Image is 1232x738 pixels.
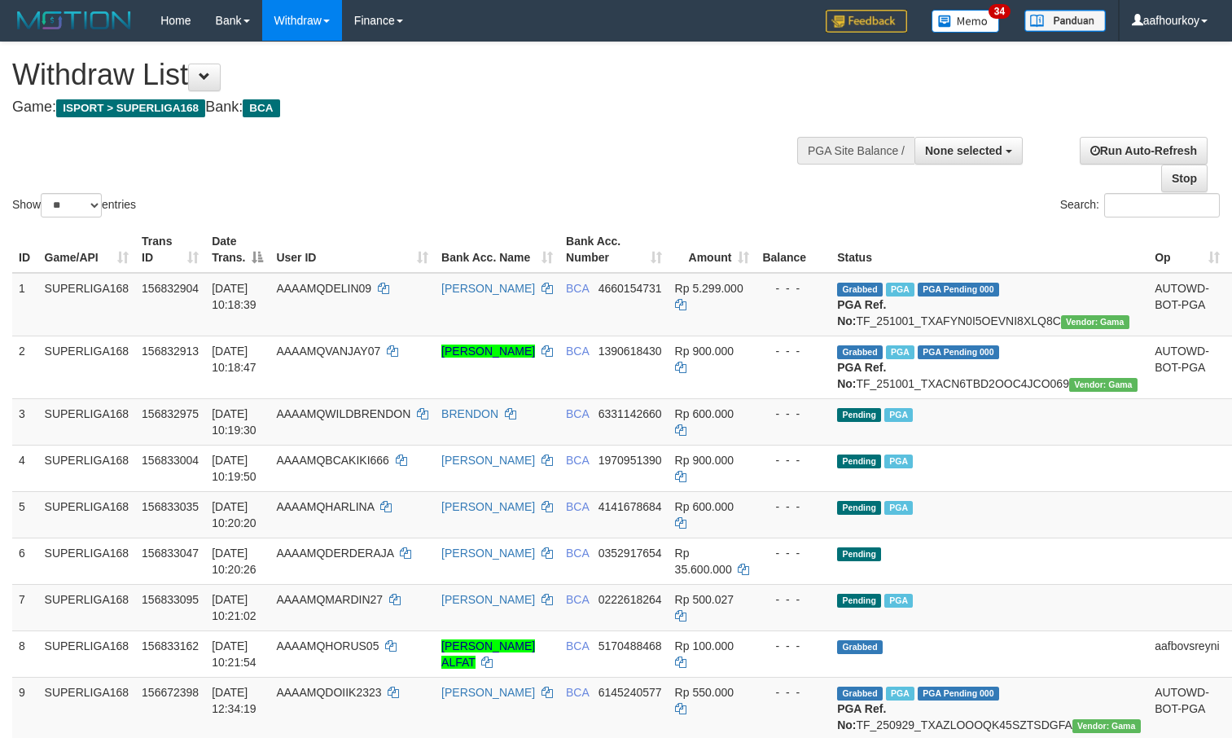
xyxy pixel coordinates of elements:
b: PGA Ref. No: [837,298,886,327]
span: [DATE] 10:20:26 [212,547,256,576]
label: Search: [1060,193,1220,217]
div: - - - [762,499,824,515]
span: Copy 4141678684 to clipboard [598,500,662,513]
td: 7 [12,584,38,630]
td: 6 [12,538,38,584]
span: Copy 6145240577 to clipboard [598,686,662,699]
span: 156833004 [142,454,199,467]
span: [DATE] 12:34:19 [212,686,256,715]
th: Trans ID: activate to sort column ascending [135,226,205,273]
span: BCA [566,407,589,420]
span: None selected [925,144,1002,157]
a: [PERSON_NAME] [441,593,535,606]
h4: Game: Bank: [12,99,805,116]
span: Pending [837,594,881,608]
td: SUPERLIGA168 [38,445,136,491]
a: [PERSON_NAME] [441,454,535,467]
a: [PERSON_NAME] [441,547,535,560]
span: 156833095 [142,593,199,606]
td: 5 [12,491,38,538]
span: [DATE] 10:20:20 [212,500,256,529]
div: - - - [762,406,824,422]
span: Pending [837,547,881,561]
span: Vendor URL: https://trx31.1velocity.biz [1069,378,1138,392]
td: aafbovsreyni [1148,630,1225,677]
span: Rp 600.000 [675,407,734,420]
h1: Withdraw List [12,59,805,91]
span: ISPORT > SUPERLIGA168 [56,99,205,117]
span: 156833047 [142,547,199,560]
span: BCA [566,547,589,560]
span: Rp 600.000 [675,500,734,513]
span: [DATE] 10:21:54 [212,639,256,669]
td: AUTOWD-BOT-PGA [1148,273,1225,336]
div: - - - [762,591,824,608]
td: 2 [12,336,38,398]
span: BCA [566,500,589,513]
span: Vendor URL: https://trx31.1velocity.biz [1061,315,1129,329]
a: [PERSON_NAME] [441,686,535,699]
th: Date Trans.: activate to sort column descending [205,226,270,273]
th: User ID: activate to sort column ascending [270,226,435,273]
span: BCA [243,99,279,117]
span: Pending [837,455,881,468]
span: BCA [566,593,589,606]
span: Copy 1390618430 to clipboard [598,345,662,358]
a: BRENDON [441,407,498,420]
span: AAAAMQWILDBRENDON [276,407,410,420]
span: Copy 0222618264 to clipboard [598,593,662,606]
span: AAAAMQHARLINA [276,500,374,513]
span: AAAAMQDOIIK2323 [276,686,381,699]
span: Copy 5170488468 to clipboard [598,639,662,652]
td: SUPERLIGA168 [38,630,136,677]
button: None selected [914,137,1023,165]
span: Grabbed [837,640,883,654]
span: 156832904 [142,282,199,295]
span: [DATE] 10:18:39 [212,282,256,311]
span: Marked by aafsoycanthlai [884,408,913,422]
span: BCA [566,639,589,652]
label: Show entries [12,193,136,217]
span: Vendor URL: https://trx31.1velocity.biz [1072,719,1141,733]
span: [DATE] 10:19:50 [212,454,256,483]
span: PGA Pending [918,283,999,297]
td: TF_251001_TXACN6TBD2OOC4JCO069 [831,336,1148,398]
span: 156833162 [142,639,199,652]
th: Balance [756,226,831,273]
div: - - - [762,638,824,654]
span: PGA Pending [918,345,999,359]
a: [PERSON_NAME] [441,282,535,295]
img: Feedback.jpg [826,10,907,33]
td: SUPERLIGA168 [38,398,136,445]
span: Rp 500.027 [675,593,734,606]
span: AAAAMQVANJAY07 [276,345,380,358]
img: MOTION_logo.png [12,8,136,33]
input: Search: [1104,193,1220,217]
span: [DATE] 10:19:30 [212,407,256,437]
th: Game/API: activate to sort column ascending [38,226,136,273]
span: Pending [837,408,881,422]
span: BCA [566,345,589,358]
img: Button%20Memo.svg [932,10,1000,33]
span: Marked by aafsoycanthlai [884,594,913,608]
th: Op: activate to sort column ascending [1148,226,1225,273]
span: Marked by aafsoycanthlai [886,687,914,701]
a: Run Auto-Refresh [1080,137,1208,165]
td: SUPERLIGA168 [38,273,136,336]
span: AAAAMQMARDIN27 [276,593,383,606]
td: 4 [12,445,38,491]
span: Copy 1970951390 to clipboard [598,454,662,467]
div: - - - [762,684,824,701]
td: TF_251001_TXAFYN0I5OEVNI8XLQ8C [831,273,1148,336]
span: Marked by aafsoycanthlai [884,455,913,468]
td: SUPERLIGA168 [38,491,136,538]
span: [DATE] 10:21:02 [212,593,256,622]
th: Bank Acc. Name: activate to sort column ascending [435,226,559,273]
span: [DATE] 10:18:47 [212,345,256,374]
span: Rp 100.000 [675,639,734,652]
b: PGA Ref. No: [837,702,886,731]
span: Rp 900.000 [675,454,734,467]
span: AAAAMQDERDERAJA [276,547,393,560]
span: Grabbed [837,687,883,701]
td: 1 [12,273,38,336]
